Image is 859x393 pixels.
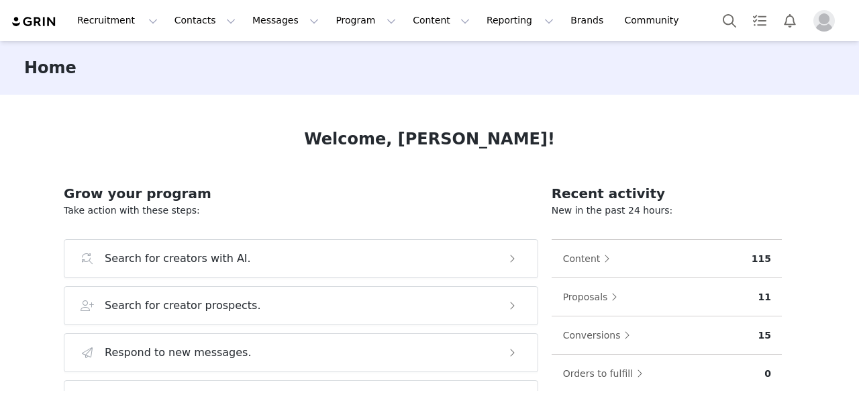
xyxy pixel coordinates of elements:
[405,5,478,36] button: Content
[11,15,58,28] img: grin logo
[552,204,782,218] p: New in the past 24 hours:
[304,127,555,151] h1: Welcome, [PERSON_NAME]!
[69,5,166,36] button: Recruitment
[105,345,252,361] h3: Respond to new messages.
[758,329,771,343] p: 15
[715,5,744,36] button: Search
[562,5,615,36] a: Brands
[478,5,562,36] button: Reporting
[24,56,77,80] h3: Home
[64,204,538,218] p: Take action with these steps:
[166,5,244,36] button: Contacts
[552,183,782,204] h2: Recent activity
[752,252,771,266] p: 115
[562,324,638,346] button: Conversions
[617,5,693,36] a: Community
[64,286,538,325] button: Search for creator prospects.
[105,251,251,267] h3: Search for creators with AI.
[327,5,404,36] button: Program
[244,5,327,36] button: Messages
[64,333,538,372] button: Respond to new messages.
[764,367,771,381] p: 0
[813,10,835,32] img: placeholder-profile.jpg
[64,239,538,278] button: Search for creators with AI.
[105,298,261,314] h3: Search for creator prospects.
[64,183,538,204] h2: Grow your program
[562,286,625,308] button: Proposals
[562,363,650,384] button: Orders to fulfill
[775,5,805,36] button: Notifications
[562,248,617,269] button: Content
[745,5,774,36] a: Tasks
[805,10,848,32] button: Profile
[758,290,771,304] p: 11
